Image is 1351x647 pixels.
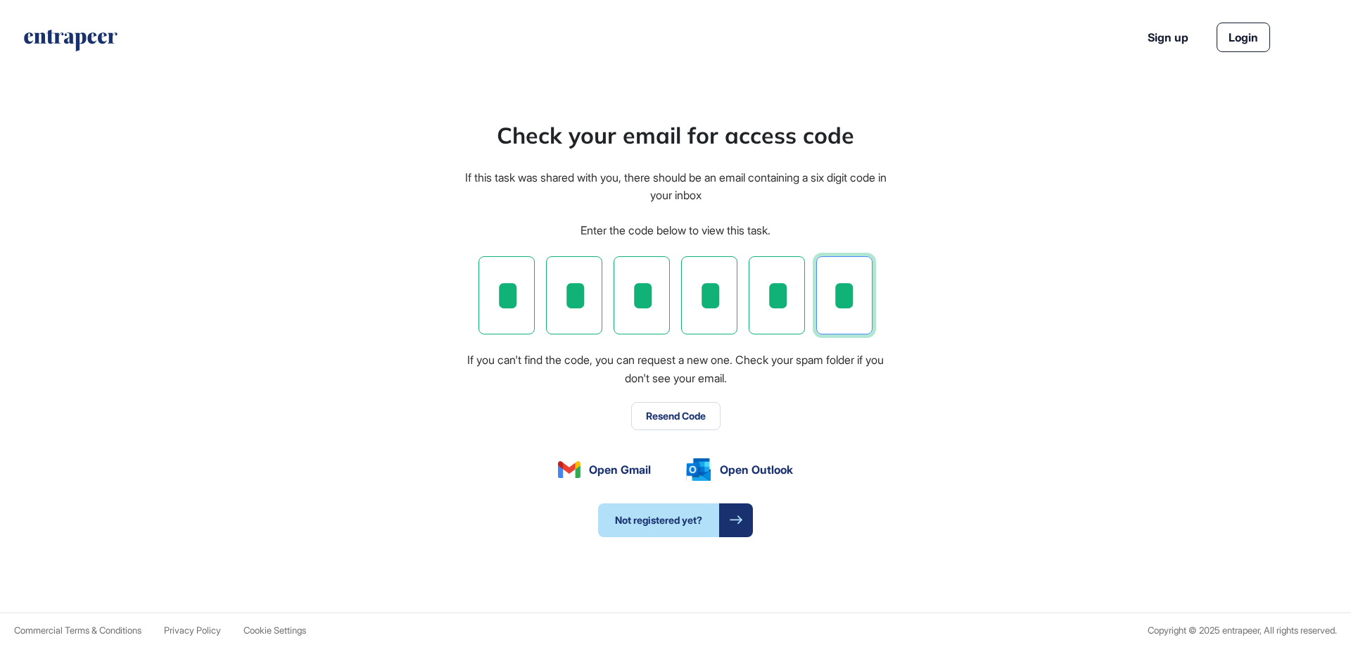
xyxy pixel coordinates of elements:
a: Sign up [1148,29,1188,46]
div: Check your email for access code [497,118,854,152]
a: entrapeer-logo [23,30,119,56]
div: Enter the code below to view this task. [581,222,770,240]
span: Open Gmail [589,461,651,478]
span: Cookie Settings [243,624,306,636]
a: Open Gmail [558,461,651,478]
span: Open Outlook [720,461,793,478]
a: Not registered yet? [598,503,753,537]
span: Not registered yet? [598,503,719,537]
a: Privacy Policy [164,625,221,636]
button: Resend Code [631,402,721,430]
a: Login [1217,23,1270,52]
div: Copyright © 2025 entrapeer, All rights reserved. [1148,625,1337,636]
a: Open Outlook [686,458,793,481]
a: Commercial Terms & Conditions [14,625,141,636]
div: If this task was shared with you, there should be an email containing a six digit code in your inbox [463,169,888,205]
div: If you can't find the code, you can request a new one. Check your spam folder if you don't see yo... [463,351,888,387]
a: Cookie Settings [243,625,306,636]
